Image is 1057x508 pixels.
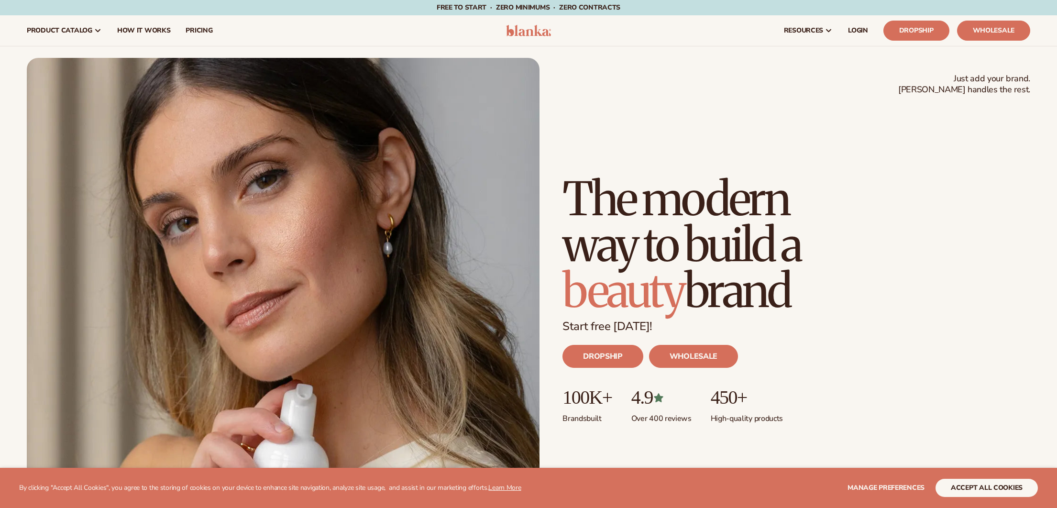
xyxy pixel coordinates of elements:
p: Start free [DATE]! [562,320,1030,333]
p: High-quality products [711,408,783,424]
a: WHOLESALE [649,345,738,368]
span: beauty [562,262,684,320]
span: LOGIN [848,27,868,34]
span: How It Works [117,27,171,34]
span: resources [784,27,823,34]
span: pricing [186,27,212,34]
button: Manage preferences [848,479,925,497]
a: Learn More [488,483,521,492]
a: product catalog [19,15,110,46]
span: product catalog [27,27,92,34]
a: pricing [178,15,220,46]
span: Just add your brand. [PERSON_NAME] handles the rest. [898,73,1030,96]
p: 4.9 [631,387,692,408]
p: By clicking "Accept All Cookies", you agree to the storing of cookies on your device to enhance s... [19,484,521,492]
p: 100K+ [562,387,612,408]
a: resources [776,15,840,46]
a: Dropship [883,21,949,41]
a: How It Works [110,15,178,46]
p: Over 400 reviews [631,408,692,424]
img: logo [506,25,551,36]
button: accept all cookies [936,479,1038,497]
p: Brands built [562,408,612,424]
p: 450+ [711,387,783,408]
h1: The modern way to build a brand [562,176,869,314]
a: LOGIN [840,15,876,46]
a: DROPSHIP [562,345,643,368]
span: Free to start · ZERO minimums · ZERO contracts [437,3,620,12]
a: Wholesale [957,21,1030,41]
span: Manage preferences [848,483,925,492]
